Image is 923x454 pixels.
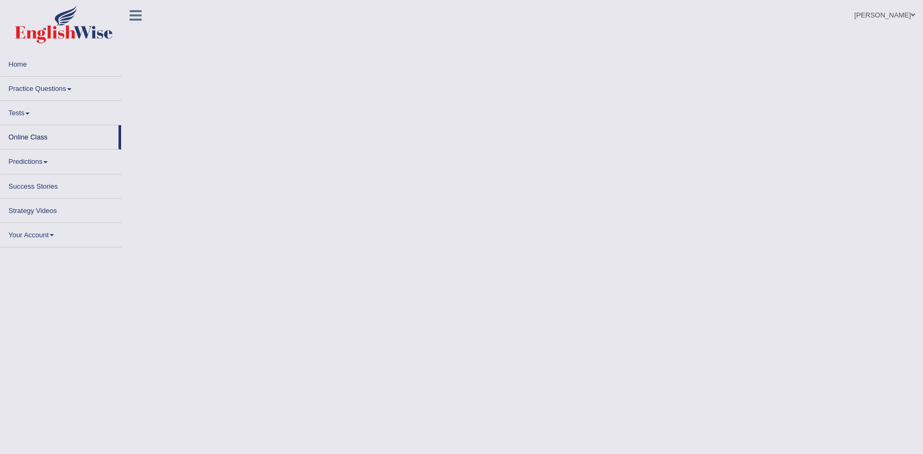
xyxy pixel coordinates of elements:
a: Online Class [1,125,118,146]
a: Predictions [1,150,121,170]
a: Practice Questions [1,77,121,97]
a: Success Stories [1,174,121,195]
a: Your Account [1,223,121,244]
a: Home [1,52,121,73]
a: Strategy Videos [1,199,121,219]
a: Tests [1,101,121,122]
